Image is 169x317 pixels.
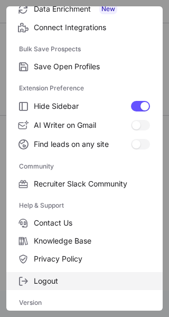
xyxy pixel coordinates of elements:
[34,4,150,14] span: Data Enrichment
[34,120,131,130] span: AI Writer on Gmail
[34,139,131,149] span: Find leads on any site
[99,4,117,14] span: New
[34,179,150,189] span: Recruiter Slack Community
[6,97,163,116] label: Hide Sidebar
[6,58,163,76] label: Save Open Profiles
[34,62,150,71] span: Save Open Profiles
[6,272,163,290] label: Logout
[19,80,150,97] label: Extension Preference
[6,294,163,311] div: Version
[19,197,150,214] label: Help & Support
[19,41,150,58] label: Bulk Save Prospects
[6,175,163,193] label: Recruiter Slack Community
[34,254,150,264] span: Privacy Policy
[6,214,163,232] label: Contact Us
[6,18,163,36] label: Connect Integrations
[6,116,163,135] label: AI Writer on Gmail
[6,232,163,250] label: Knowledge Base
[6,135,163,154] label: Find leads on any site
[34,23,150,32] span: Connect Integrations
[34,101,131,111] span: Hide Sidebar
[34,218,150,228] span: Contact Us
[6,250,163,268] label: Privacy Policy
[34,236,150,246] span: Knowledge Base
[34,276,150,286] span: Logout
[19,158,150,175] label: Community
